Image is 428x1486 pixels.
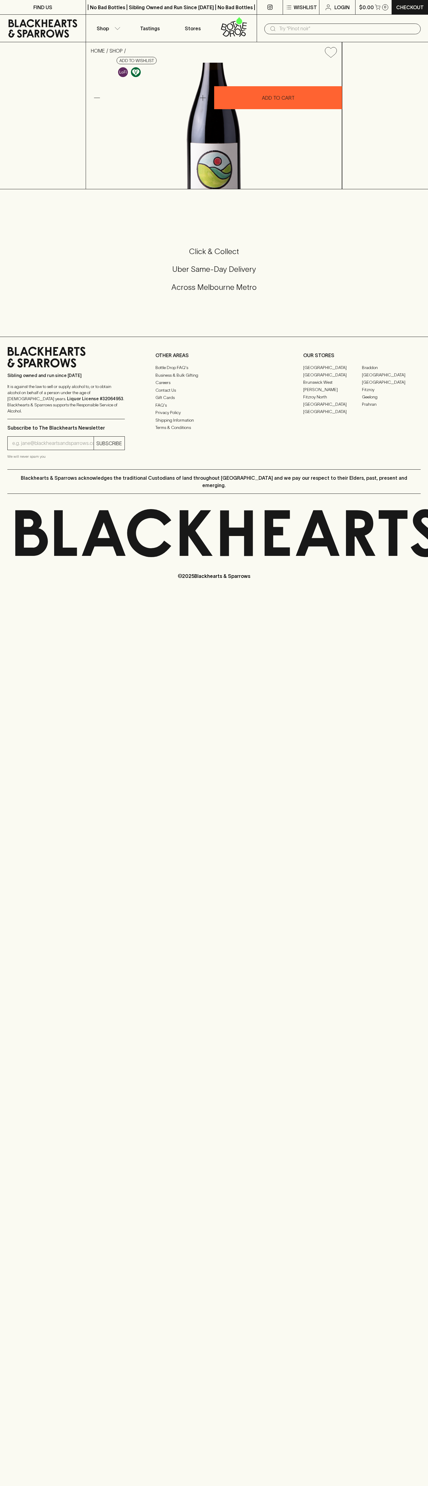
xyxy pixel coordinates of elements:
[131,67,141,77] img: Vegan
[140,25,160,32] p: Tastings
[33,4,52,11] p: FIND US
[334,4,350,11] p: Login
[171,15,214,42] a: Stores
[294,4,317,11] p: Wishlist
[303,379,362,386] a: Brunswick West
[7,222,421,324] div: Call to action block
[94,437,125,450] button: SUBSCRIBE
[155,352,273,359] p: OTHER AREAS
[362,386,421,393] a: Fitzroy
[384,6,386,9] p: 0
[86,63,342,189] img: 41195.png
[110,48,123,54] a: SHOP
[155,394,273,401] a: Gift Cards
[303,408,362,415] a: [GEOGRAPHIC_DATA]
[359,4,374,11] p: $0.00
[96,440,122,447] p: SUBSCRIBE
[303,371,362,379] a: [GEOGRAPHIC_DATA]
[303,401,362,408] a: [GEOGRAPHIC_DATA]
[7,383,125,414] p: It is against the law to sell or supply alcohol to, or to obtain alcohol on behalf of a person un...
[97,25,109,32] p: Shop
[303,364,362,371] a: [GEOGRAPHIC_DATA]
[7,264,421,274] h5: Uber Same-Day Delivery
[129,66,142,79] a: Made without the use of any animal products.
[362,364,421,371] a: Braddon
[214,86,342,109] button: ADD TO CART
[322,45,339,60] button: Add to wishlist
[128,15,171,42] a: Tastings
[86,15,129,42] button: Shop
[117,57,157,64] button: Add to wishlist
[362,401,421,408] a: Prahran
[155,416,273,424] a: Shipping Information
[12,438,94,448] input: e.g. jane@blackheartsandsparrows.com.au
[7,372,125,379] p: Sibling owned and run since [DATE]
[262,94,295,102] p: ADD TO CART
[12,474,416,489] p: Blackhearts & Sparrows acknowledges the traditional Custodians of land throughout [GEOGRAPHIC_DAT...
[155,364,273,371] a: Bottle Drop FAQ's
[155,371,273,379] a: Business & Bulk Gifting
[7,282,421,292] h5: Across Melbourne Metro
[7,453,125,460] p: We will never spam you
[155,386,273,394] a: Contact Us
[185,25,201,32] p: Stores
[279,24,416,34] input: Try "Pinot noir"
[7,424,125,431] p: Subscribe to The Blackhearts Newsletter
[155,424,273,431] a: Terms & Conditions
[362,379,421,386] a: [GEOGRAPHIC_DATA]
[155,409,273,416] a: Privacy Policy
[91,48,105,54] a: HOME
[362,393,421,401] a: Geelong
[155,379,273,386] a: Careers
[362,371,421,379] a: [GEOGRAPHIC_DATA]
[67,396,123,401] strong: Liquor License #32064953
[155,401,273,409] a: FAQ's
[118,67,128,77] img: Lo-Fi
[303,393,362,401] a: Fitzroy North
[396,4,424,11] p: Checkout
[7,246,421,257] h5: Click & Collect
[117,66,129,79] a: Some may call it natural, others minimum intervention, either way, it’s hands off & maybe even a ...
[303,352,421,359] p: OUR STORES
[303,386,362,393] a: [PERSON_NAME]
